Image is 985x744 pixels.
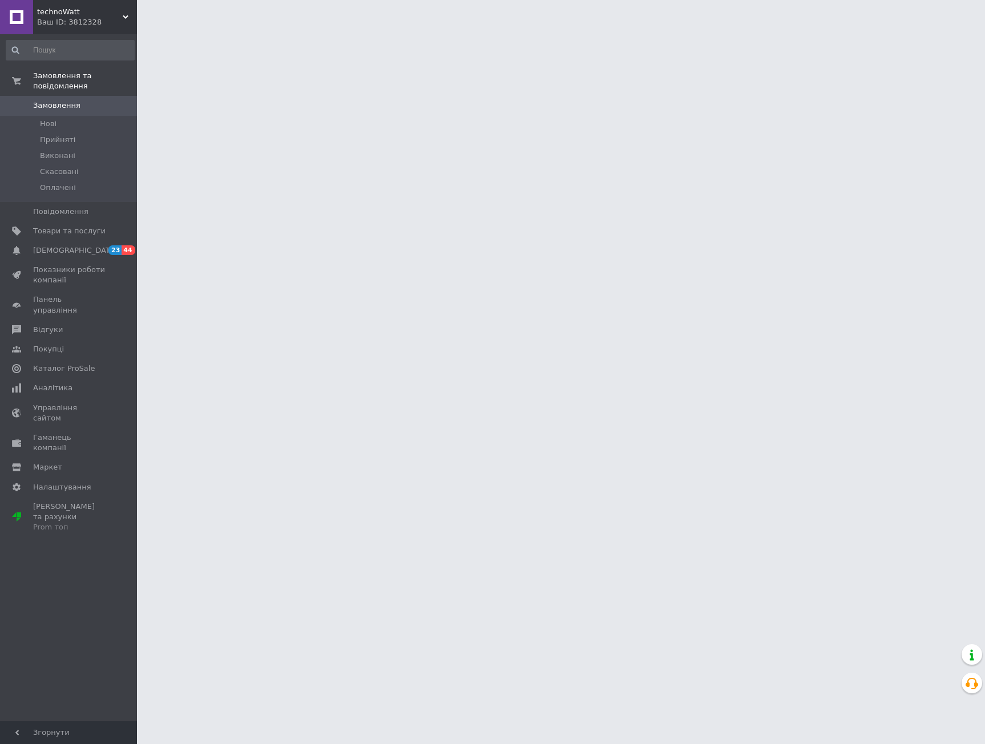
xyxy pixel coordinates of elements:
div: Ваш ID: 3812328 [37,17,137,27]
span: Виконані [40,151,75,161]
span: 23 [108,245,122,255]
span: Гаманець компанії [33,432,106,453]
input: Пошук [6,40,135,60]
span: [DEMOGRAPHIC_DATA] [33,245,118,256]
span: Прийняті [40,135,75,145]
span: Нові [40,119,56,129]
span: Товари та послуги [33,226,106,236]
span: Замовлення та повідомлення [33,71,137,91]
span: Замовлення [33,100,80,111]
span: Скасовані [40,167,79,177]
span: Оплачені [40,183,76,193]
span: Каталог ProSale [33,363,95,374]
span: [PERSON_NAME] та рахунки [33,502,106,533]
span: technoWatt [37,7,123,17]
span: Маркет [33,462,62,472]
div: Prom топ [33,522,106,532]
span: Показники роботи компанії [33,265,106,285]
span: Панель управління [33,294,106,315]
span: Управління сайтом [33,403,106,423]
span: Аналітика [33,383,72,393]
span: Відгуки [33,325,63,335]
span: Покупці [33,344,64,354]
span: 44 [122,245,135,255]
span: Повідомлення [33,207,88,217]
span: Налаштування [33,482,91,492]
